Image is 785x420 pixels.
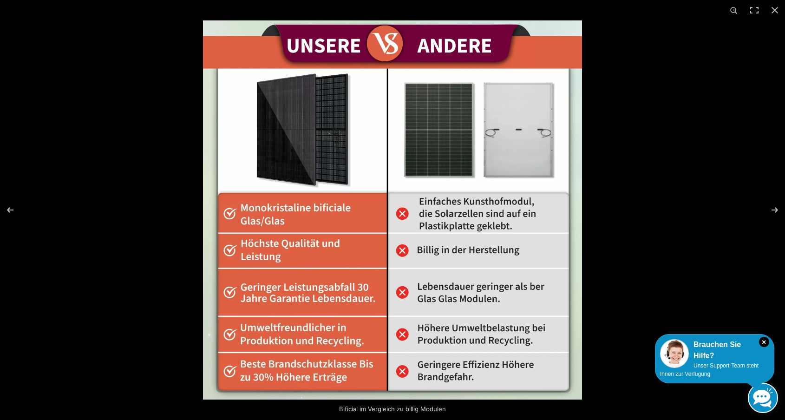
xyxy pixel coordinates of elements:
img: Customer service [660,339,689,368]
div: Brauchen Sie Hilfe? [660,339,769,361]
img: Comparision-scaled.webp [203,20,582,400]
i: Schließen [759,337,769,347]
span: Unser Support-Team steht Ihnen zur Verfügung [660,362,759,377]
div: Bificial im Vergleich zu billig Modulen [295,400,490,418]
